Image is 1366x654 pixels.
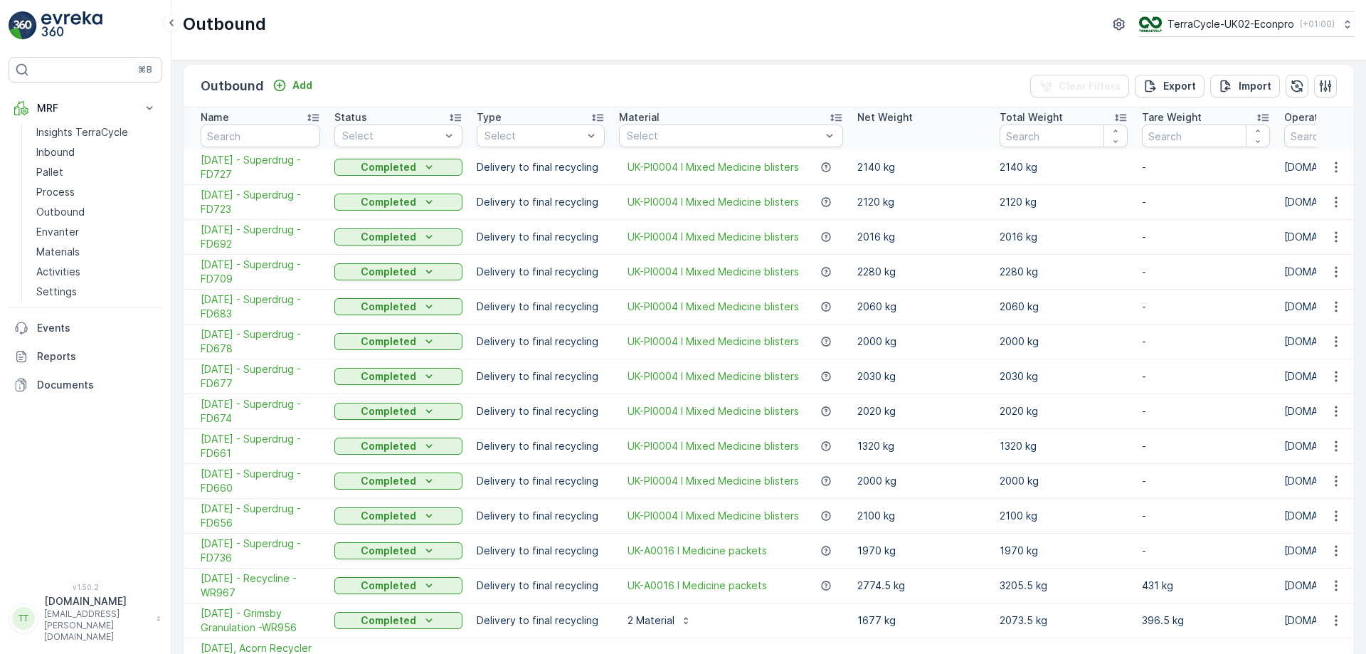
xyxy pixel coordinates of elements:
[1000,579,1128,593] p: 3205.5 kg
[857,230,985,244] p: 2016 kg
[361,265,416,279] p: Completed
[1000,160,1128,174] p: 2140 kg
[619,110,660,125] p: Material
[1000,265,1128,279] p: 2280 kg
[361,544,416,558] p: Completed
[201,327,320,356] a: 12.06.2025 - Superdrug - FD678
[857,265,985,279] p: 2280 kg
[41,11,102,40] img: logo_light-DOdMpM7g.png
[334,507,462,524] button: Completed
[1239,79,1271,93] p: Import
[1300,19,1335,30] p: ( +01:00 )
[477,300,605,314] p: Delivery to final recycling
[628,404,799,418] a: UK-PI0004 I Mixed Medicine blisters
[628,369,799,384] a: UK-PI0004 I Mixed Medicine blisters
[628,195,799,209] a: UK-PI0004 I Mixed Medicine blisters
[1139,11,1355,37] button: TerraCycle-UK02-Econpro(+01:00)
[1000,509,1128,523] p: 2100 kg
[36,245,80,259] p: Materials
[201,606,320,635] a: 12.08.2025 - Grimsby Granulation -WR956
[44,608,149,643] p: [EMAIL_ADDRESS][PERSON_NAME][DOMAIN_NAME]
[31,262,162,282] a: Activities
[361,509,416,523] p: Completed
[361,230,416,244] p: Completed
[361,439,416,453] p: Completed
[857,509,985,523] p: 2100 kg
[477,265,605,279] p: Delivery to final recycling
[37,378,157,392] p: Documents
[201,223,320,251] span: [DATE] - Superdrug - FD692
[31,182,162,202] a: Process
[1142,544,1270,558] p: -
[1030,75,1129,97] button: Clear Filters
[1000,125,1128,147] input: Search
[477,369,605,384] p: Delivery to final recycling
[37,349,157,364] p: Reports
[628,509,799,523] a: UK-PI0004 I Mixed Medicine blisters
[334,473,462,490] button: Completed
[36,205,85,219] p: Outbound
[1139,16,1162,32] img: terracycle_logo_wKaHoWT.png
[477,509,605,523] p: Delivery to final recycling
[31,162,162,182] a: Pallet
[361,369,416,384] p: Completed
[292,78,312,93] p: Add
[201,432,320,460] span: [DATE] - Superdrug - FD661
[857,334,985,349] p: 2000 kg
[857,160,985,174] p: 2140 kg
[334,577,462,594] button: Completed
[477,404,605,418] p: Delivery to final recycling
[31,242,162,262] a: Materials
[1000,110,1063,125] p: Total Weight
[31,282,162,302] a: Settings
[9,314,162,342] a: Events
[1142,579,1270,593] p: 431 kg
[334,159,462,176] button: Completed
[1163,79,1196,93] p: Export
[628,579,767,593] a: UK-A0016 I Medicine packets
[1142,230,1270,244] p: -
[201,258,320,286] span: [DATE] - Superdrug - FD709
[37,101,134,115] p: MRF
[201,397,320,426] span: [DATE] - Superdrug - FD674
[628,334,799,349] span: UK-PI0004 I Mixed Medicine blisters
[201,327,320,356] span: [DATE] - Superdrug - FD678
[201,292,320,321] a: 18.06.2025 - Superdrug - FD683
[361,334,416,349] p: Completed
[477,474,605,488] p: Delivery to final recycling
[1000,230,1128,244] p: 2016 kg
[201,188,320,216] span: [DATE] - Superdrug - FD723
[201,223,320,251] a: 07.07.2025 - Superdrug - FD692
[9,342,162,371] a: Reports
[361,160,416,174] p: Completed
[9,11,37,40] img: logo
[628,300,799,314] span: UK-PI0004 I Mixed Medicine blisters
[201,467,320,495] span: [DATE] - Superdrug - FD660
[1000,195,1128,209] p: 2120 kg
[31,122,162,142] a: Insights TerraCycle
[201,397,320,426] a: 02.06.2025 - Superdrug - FD674
[334,333,462,350] button: Completed
[36,225,79,239] p: Envanter
[628,230,799,244] a: UK-PI0004 I Mixed Medicine blisters
[1135,75,1204,97] button: Export
[628,439,799,453] a: UK-PI0004 I Mixed Medicine blisters
[31,222,162,242] a: Envanter
[9,583,162,591] span: v 1.50.2
[334,542,462,559] button: Completed
[628,265,799,279] a: UK-PI0004 I Mixed Medicine blisters
[628,474,799,488] span: UK-PI0004 I Mixed Medicine blisters
[1142,369,1270,384] p: -
[36,125,128,139] p: Insights TerraCycle
[31,202,162,222] a: Outbound
[361,579,416,593] p: Completed
[9,371,162,399] a: Documents
[857,613,985,628] p: 1677 kg
[1284,110,1328,125] p: Operator
[628,160,799,174] span: UK-PI0004 I Mixed Medicine blisters
[334,438,462,455] button: Completed
[1142,160,1270,174] p: -
[9,94,162,122] button: MRF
